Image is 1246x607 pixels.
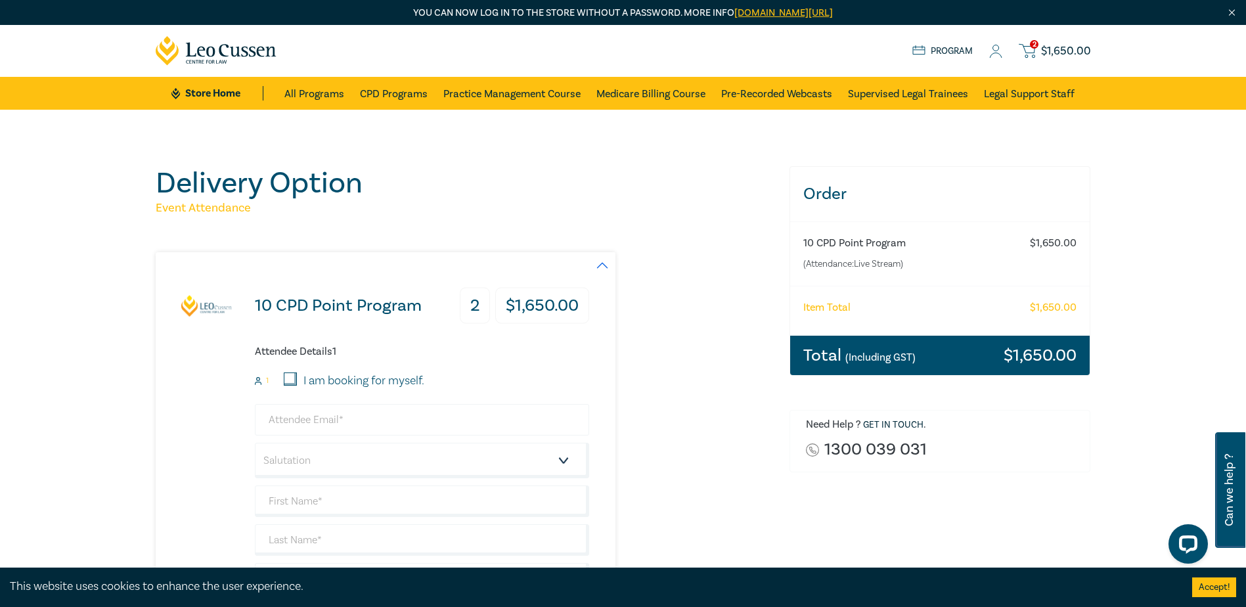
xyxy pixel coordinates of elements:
a: Practice Management Course [443,77,581,110]
a: All Programs [284,77,344,110]
div: This website uses cookies to enhance the user experience. [10,578,1172,595]
h6: $ 1,650.00 [1030,237,1077,250]
h6: Attendee Details 1 [255,346,589,358]
h6: Item Total [803,302,851,314]
span: $ 1,650.00 [1041,44,1091,58]
label: I am booking for myself. [303,372,424,390]
span: 2 [1030,40,1038,49]
iframe: LiveChat chat widget [1158,519,1213,574]
span: Can we help ? [1223,440,1235,540]
h6: $ 1,650.00 [1030,302,1077,314]
h3: $ 1,650.00 [495,288,589,324]
a: Get in touch [863,419,923,431]
h1: Delivery Option [156,166,774,200]
input: Last Name* [255,524,589,556]
button: Accept cookies [1192,577,1236,597]
input: Company [255,563,589,595]
h3: 2 [460,288,490,324]
h3: Order [790,167,1090,221]
h6: 10 CPD Point Program [803,237,1025,250]
a: 1300 039 031 [824,441,927,459]
a: Supervised Legal Trainees [848,77,968,110]
small: (Attendance: Live Stream ) [803,258,1025,271]
h5: Event Attendance [156,200,774,216]
h6: Need Help ? . [806,418,1080,432]
input: Attendee Email* [255,404,589,436]
a: Pre-Recorded Webcasts [721,77,832,110]
h3: 10 CPD Point Program [255,297,422,315]
small: (Including GST) [845,351,916,364]
a: Legal Support Staff [984,77,1075,110]
a: Medicare Billing Course [596,77,705,110]
img: Close [1226,7,1237,18]
a: Program [912,44,973,58]
a: CPD Programs [360,77,428,110]
a: [DOMAIN_NAME][URL] [734,7,833,19]
img: 10 CPD Point Program [181,294,233,317]
h3: $ 1,650.00 [1004,347,1077,364]
a: Store Home [171,86,263,101]
small: 1 [266,376,269,386]
p: You can now log in to the store without a password. More info [156,6,1091,20]
h3: Total [803,347,916,364]
input: First Name* [255,485,589,517]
